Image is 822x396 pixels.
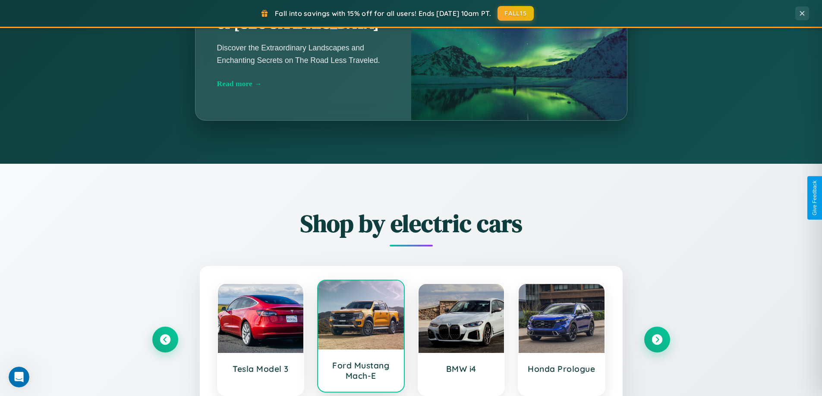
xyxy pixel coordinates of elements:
[812,181,818,215] div: Give Feedback
[9,367,29,387] iframe: Intercom live chat
[498,6,534,21] button: FALL15
[152,207,670,240] h2: Shop by electric cars
[527,364,596,374] h3: Honda Prologue
[227,364,295,374] h3: Tesla Model 3
[217,79,390,88] div: Read more →
[275,9,491,18] span: Fall into savings with 15% off for all users! Ends [DATE] 10am PT.
[217,42,390,66] p: Discover the Extraordinary Landscapes and Enchanting Secrets on The Road Less Traveled.
[327,360,395,381] h3: Ford Mustang Mach-E
[427,364,496,374] h3: BMW i4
